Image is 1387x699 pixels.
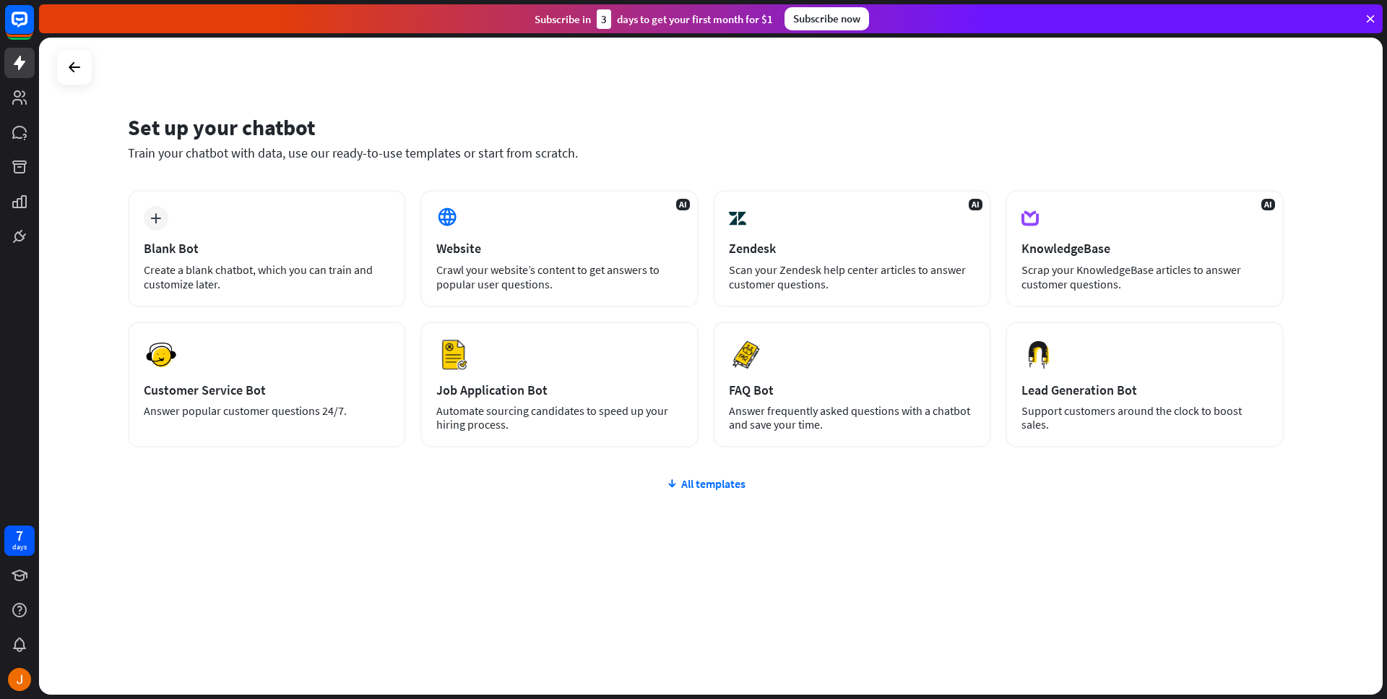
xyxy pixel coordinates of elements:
span: AI [676,199,690,210]
div: Set up your chatbot [128,113,1284,141]
div: days [12,542,27,552]
div: FAQ Bot [729,382,975,398]
span: AI [1261,199,1275,210]
div: Scrap your KnowledgeBase articles to answer customer questions. [1021,262,1268,291]
a: 7 days [4,526,35,556]
div: Blank Bot [144,240,390,257]
div: Website [436,240,683,257]
div: Crawl your website’s content to get answers to popular user questions. [436,262,683,291]
div: Answer popular customer questions 24/7. [144,404,390,418]
div: Lead Generation Bot [1021,382,1268,398]
div: Job Application Bot [436,382,683,398]
div: Subscribe now [785,7,869,30]
i: plus [150,213,161,223]
div: Automate sourcing candidates to speed up your hiring process. [436,404,683,432]
div: Create a blank chatbot, which you can train and customize later. [144,262,390,291]
div: Support customers around the clock to boost sales. [1021,404,1268,432]
div: 3 [597,9,611,29]
div: KnowledgeBase [1021,240,1268,257]
div: Answer frequently asked questions with a chatbot and save your time. [729,404,975,432]
div: Scan your Zendesk help center articles to answer customer questions. [729,262,975,291]
div: All templates [128,476,1284,491]
div: Zendesk [729,240,975,257]
span: AI [969,199,982,210]
div: Subscribe in days to get your first month for $1 [535,9,773,29]
div: Customer Service Bot [144,382,390,398]
div: Train your chatbot with data, use our ready-to-use templates or start from scratch. [128,145,1284,161]
div: 7 [16,529,23,542]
